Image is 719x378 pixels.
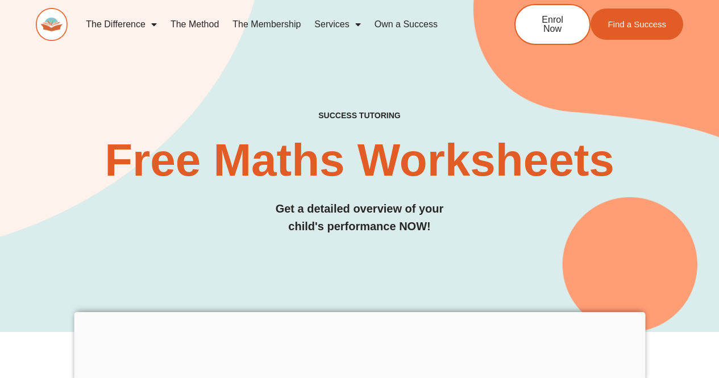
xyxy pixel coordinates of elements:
[514,4,591,45] a: Enrol Now
[36,111,683,121] h4: SUCCESS TUTORING​
[368,11,444,38] a: Own a Success
[533,15,572,34] span: Enrol Now
[662,323,719,378] iframe: Chat Widget
[79,11,164,38] a: The Difference
[36,200,683,235] h3: Get a detailed overview of your child's performance NOW!
[164,11,226,38] a: The Method
[608,20,666,28] span: Find a Success
[307,11,367,38] a: Services
[79,11,477,38] nav: Menu
[36,138,683,183] h2: Free Maths Worksheets​
[226,11,307,38] a: The Membership
[591,9,683,40] a: Find a Success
